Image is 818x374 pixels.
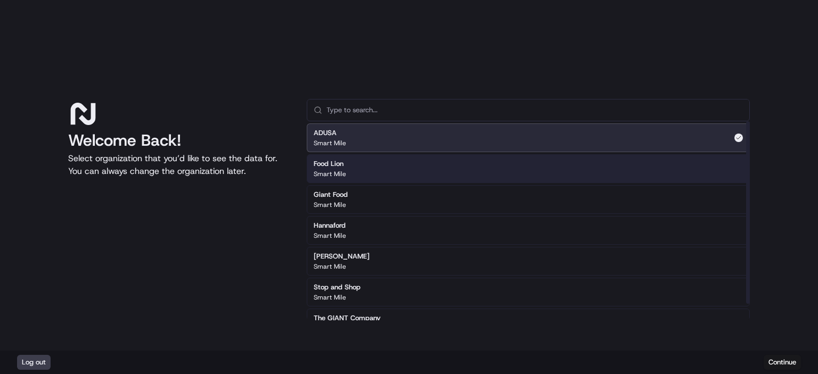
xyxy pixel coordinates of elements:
h2: The GIANT Company [314,313,381,323]
h2: ADUSA [314,128,346,138]
p: Smart Mile [314,293,346,302]
h2: [PERSON_NAME] [314,252,370,261]
p: Smart Mile [314,262,346,271]
input: Type to search... [326,99,743,121]
h2: Hannaford [314,221,346,230]
h2: Giant Food [314,190,348,200]
p: Smart Mile [314,139,346,147]
button: Log out [17,355,51,370]
p: Smart Mile [314,231,346,240]
h1: Welcome Back! [68,131,290,150]
p: Select organization that you’d like to see the data for. You can always change the organization l... [68,152,290,178]
h2: Stop and Shop [314,282,361,292]
h2: Food Lion [314,159,346,169]
button: Continue [764,355,801,370]
div: Suggestions [307,121,750,339]
p: Smart Mile [314,170,346,178]
p: Smart Mile [314,201,346,209]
